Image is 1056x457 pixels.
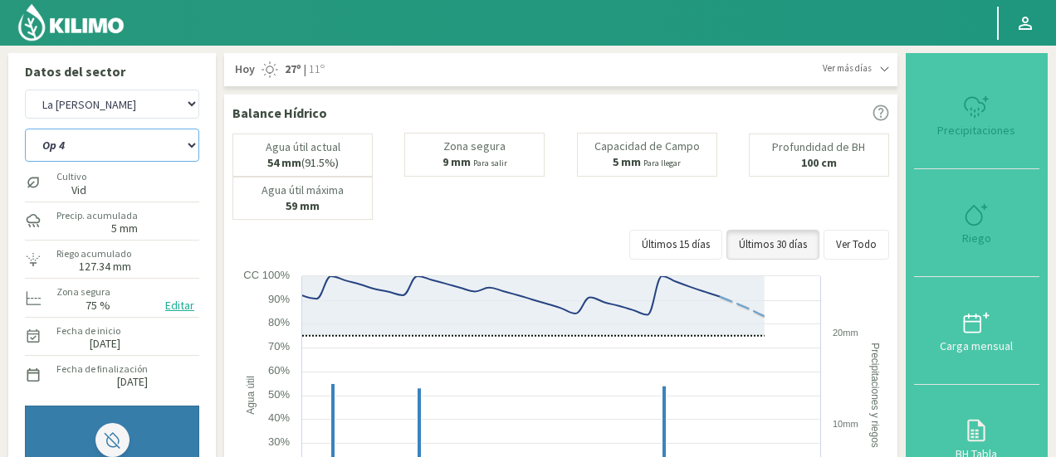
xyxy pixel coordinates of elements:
text: 10mm [833,419,858,429]
b: 9 mm [442,154,471,169]
b: 5 mm [613,154,641,169]
button: Riego [914,169,1039,277]
button: Carga mensual [914,277,1039,385]
label: Fecha de finalización [56,362,148,377]
b: 54 mm [267,155,301,170]
text: 40% [268,411,290,424]
text: 60% [268,364,290,377]
text: CC 100% [243,269,290,281]
button: Editar [160,296,199,315]
div: Riego [919,232,1034,244]
p: Zona segura [443,140,506,153]
span: 11º [306,61,325,78]
text: 50% [268,388,290,401]
b: 100 cm [801,155,837,170]
button: Últimos 15 días [629,230,722,260]
button: Últimos 30 días [726,230,819,260]
button: Precipitaciones [914,61,1039,169]
p: Datos del sector [25,61,199,81]
label: [DATE] [117,377,148,387]
span: Hoy [232,61,255,78]
text: 80% [268,316,290,328]
p: Balance Hídrico [232,103,327,123]
div: Precipitaciones [919,124,1034,136]
p: Profundidad de BH [772,141,865,153]
label: Precip. acumulada [56,208,138,223]
span: | [304,61,306,78]
label: Vid [56,185,86,196]
label: Zona segura [56,284,110,299]
text: 70% [268,340,290,352]
text: Precipitaciones y riegos [869,343,881,448]
b: 59 mm [286,198,320,213]
label: [DATE] [90,338,120,349]
p: Capacidad de Campo [594,140,700,153]
span: Ver más días [823,61,872,75]
text: 90% [268,293,290,305]
strong: 27º [285,61,301,76]
label: Riego acumulado [56,246,131,261]
img: Kilimo [17,2,125,42]
button: Ver Todo [824,230,889,260]
label: Cultivo [56,169,86,184]
label: 127.34 mm [79,261,131,272]
label: 5 mm [111,223,138,234]
label: Fecha de inicio [56,323,120,338]
div: Carga mensual [919,340,1034,352]
p: Agua útil actual [266,141,340,153]
text: 30% [268,435,290,448]
p: (91.5%) [267,157,339,169]
text: Agua útil [245,376,257,415]
small: Para salir [473,158,507,168]
label: 75 % [86,300,110,311]
small: Para llegar [643,158,681,168]
p: Agua útil máxima [262,184,344,197]
text: 20mm [833,328,858,338]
